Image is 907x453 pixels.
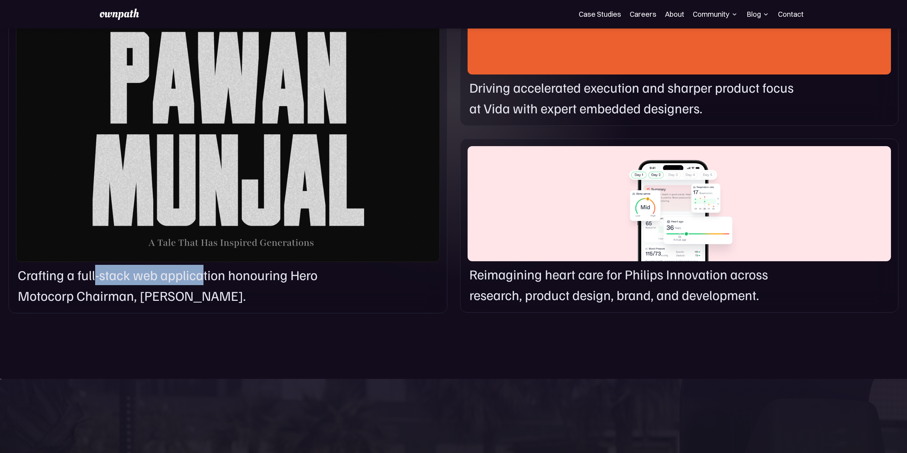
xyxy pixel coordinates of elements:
[778,10,804,19] a: Contact
[747,10,769,19] div: Blog
[630,10,656,19] a: Careers
[665,10,684,19] a: About
[469,264,798,305] p: Reimagining heart care for Philips Innovation across research, product design, brand, and develop...
[579,10,621,19] a: Case Studies
[693,10,738,19] div: Community
[469,77,798,118] p: Driving accelerated execution and sharper product focus at Vida with expert embedded designers.
[18,265,321,306] p: Crafting a full-stack web application honouring Hero Motocorp Chairman, [PERSON_NAME].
